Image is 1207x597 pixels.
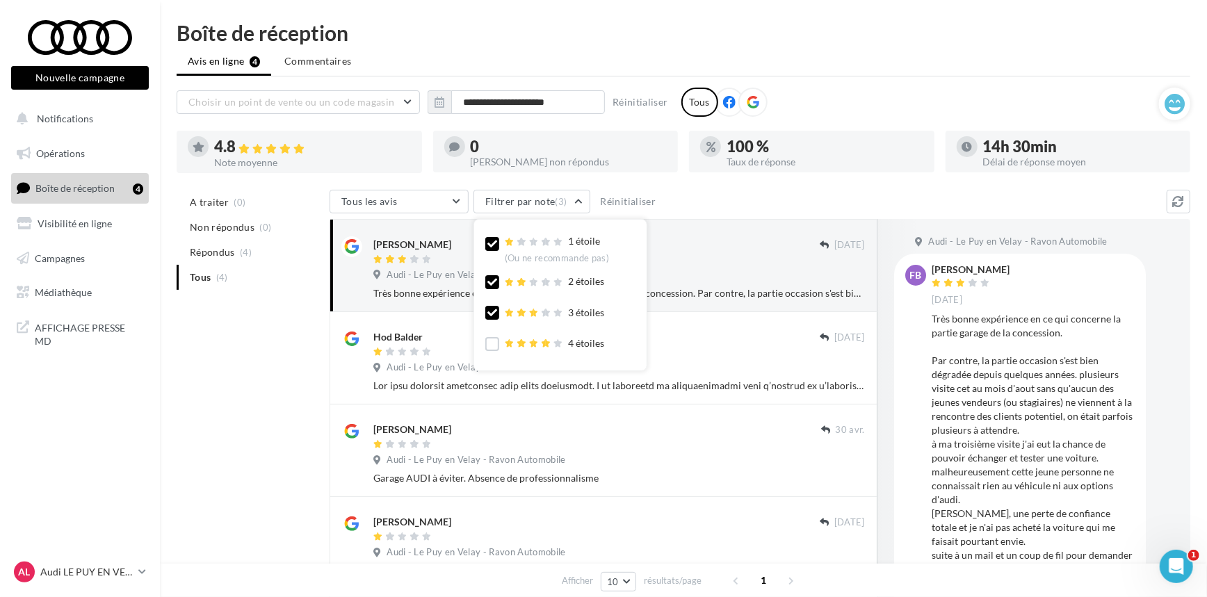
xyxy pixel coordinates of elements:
[505,252,609,265] div: (Ou ne recommande pas)
[8,173,152,203] a: Boîte de réception4
[11,66,149,90] button: Nouvelle campagne
[727,139,923,154] div: 100 %
[8,104,146,133] button: Notifications
[177,90,420,114] button: Choisir un point de vente ou un code magasin
[932,294,962,306] span: [DATE]
[373,471,865,485] div: Garage AUDI à éviter. Absence de professionnalisme
[8,209,152,238] a: Visibilité en ligne
[11,559,149,585] a: AL Audi LE PUY EN VELAY
[753,569,775,591] span: 1
[240,247,252,258] span: (4)
[37,113,93,124] span: Notifications
[190,220,254,234] span: Non répondus
[834,239,865,252] span: [DATE]
[373,379,865,393] div: Lor ipsu dolorsit ametconsec adip elits doeiusmodt. I ut laboreetd ma aliquaenimadmi veni q’nostr...
[910,268,922,282] span: FB
[8,313,152,354] a: AFFICHAGE PRESSE MD
[188,96,394,108] span: Choisir un point de vente ou un code magasin
[35,318,143,348] span: AFFICHAGE PRESSE MD
[35,286,92,298] span: Médiathèque
[681,88,718,117] div: Tous
[260,222,272,233] span: (0)
[644,574,702,587] span: résultats/page
[473,190,590,213] button: Filtrer par note(3)
[8,139,152,168] a: Opérations
[387,269,565,281] span: Audi - Le Puy en Velay - Ravon Automobile
[35,182,115,194] span: Boîte de réception
[38,218,112,229] span: Visibilité en ligne
[836,424,865,436] span: 30 avr.
[928,236,1107,248] span: Audi - Le Puy en Velay - Ravon Automobile
[341,195,398,207] span: Tous les avis
[373,330,423,344] div: Hod Balder
[35,252,85,263] span: Campagnes
[1160,550,1193,583] iframe: Intercom live chat
[8,244,152,273] a: Campagnes
[607,94,674,111] button: Réinitialiser
[40,565,133,579] p: Audi LE PUY EN VELAY
[387,454,565,466] span: Audi - Le Puy en Velay - Ravon Automobile
[284,54,351,68] span: Commentaires
[214,139,411,155] div: 4.8
[387,361,565,374] span: Audi - Le Puy en Velay - Ravon Automobile
[505,336,605,351] div: 4 étoiles
[214,158,411,167] div: Note moyenne
[834,516,865,529] span: [DATE]
[373,286,865,300] div: Très bonne expérience en ce qui concerne la partie garage de la concession. Par contre, la partie...
[234,197,246,208] span: (0)
[505,306,605,320] div: 3 étoiles
[601,572,636,591] button: 10
[607,576,619,587] span: 10
[330,190,469,213] button: Tous les avis
[556,196,567,207] span: (3)
[471,139,667,154] div: 0
[36,147,85,159] span: Opérations
[133,183,143,195] div: 4
[562,574,593,587] span: Afficher
[373,423,451,436] div: [PERSON_NAME]
[505,275,605,289] div: 2 étoiles
[595,193,662,210] button: Réinitialiser
[505,234,609,264] div: 1 étoile
[1188,550,1199,561] span: 1
[983,157,1180,167] div: Délai de réponse moyen
[983,139,1180,154] div: 14h 30min
[190,195,229,209] span: A traiter
[8,278,152,307] a: Médiathèque
[19,565,31,579] span: AL
[387,546,565,559] span: Audi - Le Puy en Velay - Ravon Automobile
[190,245,235,259] span: Répondus
[834,332,865,344] span: [DATE]
[727,157,923,167] div: Taux de réponse
[177,22,1190,43] div: Boîte de réception
[373,515,451,529] div: [PERSON_NAME]
[471,157,667,167] div: [PERSON_NAME] non répondus
[932,265,1010,275] div: [PERSON_NAME]
[373,238,451,252] div: [PERSON_NAME]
